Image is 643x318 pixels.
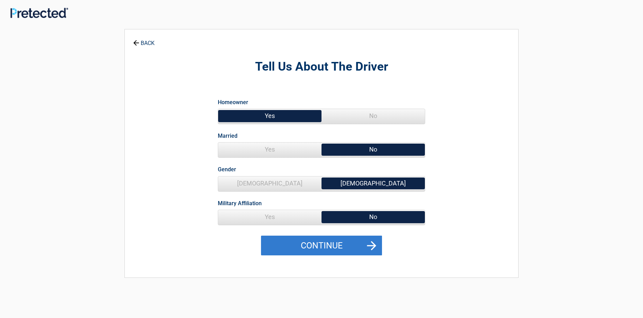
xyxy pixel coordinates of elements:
[132,34,156,46] a: BACK
[218,131,237,140] label: Married
[218,165,236,174] label: Gender
[321,143,425,156] span: No
[10,8,68,18] img: Main Logo
[321,176,425,190] span: [DEMOGRAPHIC_DATA]
[321,210,425,224] span: No
[218,98,248,107] label: Homeowner
[261,236,382,256] button: Continue
[218,109,321,123] span: Yes
[163,59,480,75] h2: Tell Us About The Driver
[321,109,425,123] span: No
[218,143,321,156] span: Yes
[218,210,321,224] span: Yes
[218,176,321,190] span: [DEMOGRAPHIC_DATA]
[218,199,262,208] label: Military Affiliation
